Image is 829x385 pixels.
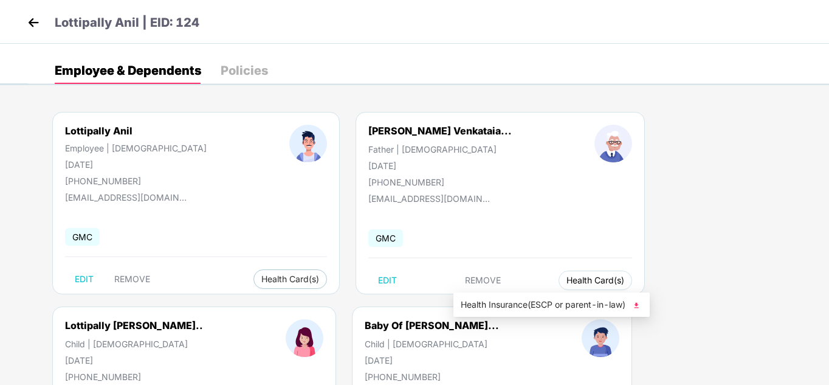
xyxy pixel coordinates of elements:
[368,271,407,290] button: EDIT
[65,192,187,203] div: [EMAIL_ADDRESS][DOMAIN_NAME]
[368,125,512,137] div: [PERSON_NAME] Venkataia...
[221,64,268,77] div: Policies
[65,372,203,382] div: [PHONE_NUMBER]
[465,276,501,285] span: REMOVE
[65,176,207,186] div: [PHONE_NUMBER]
[455,271,511,290] button: REMOVE
[594,125,632,162] img: profileImage
[55,13,199,32] p: Lottipally Anil | EID: 124
[65,355,203,366] div: [DATE]
[65,339,203,349] div: Child | [DEMOGRAPHIC_DATA]
[65,269,103,289] button: EDIT
[75,274,94,284] span: EDIT
[114,274,150,284] span: REMOVE
[365,372,499,382] div: [PHONE_NUMBER]
[65,125,207,137] div: Lottipally Anil
[368,144,512,154] div: Father | [DEMOGRAPHIC_DATA]
[55,64,201,77] div: Employee & Dependents
[368,161,512,171] div: [DATE]
[630,299,642,311] img: svg+xml;base64,PHN2ZyB4bWxucz0iaHR0cDovL3d3dy53My5vcmcvMjAwMC9zdmciIHhtbG5zOnhsaW5rPSJodHRwOi8vd3...
[582,319,619,357] img: profileImage
[261,276,319,282] span: Health Card(s)
[253,269,327,289] button: Health Card(s)
[289,125,327,162] img: profileImage
[559,271,632,290] button: Health Card(s)
[65,143,207,153] div: Employee | [DEMOGRAPHIC_DATA]
[368,177,512,187] div: [PHONE_NUMBER]
[105,269,160,289] button: REMOVE
[368,229,403,247] span: GMC
[65,228,100,246] span: GMC
[365,319,499,331] div: Baby Of [PERSON_NAME]...
[378,276,397,285] span: EDIT
[24,13,43,32] img: back
[65,319,203,331] div: Lottipally [PERSON_NAME]..
[65,159,207,170] div: [DATE]
[286,319,323,357] img: profileImage
[461,298,642,311] span: Health Insurance(ESCP or parent-in-law)
[365,339,499,349] div: Child | [DEMOGRAPHIC_DATA]
[365,355,499,366] div: [DATE]
[368,193,490,204] div: [EMAIL_ADDRESS][DOMAIN_NAME]
[566,277,624,283] span: Health Card(s)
